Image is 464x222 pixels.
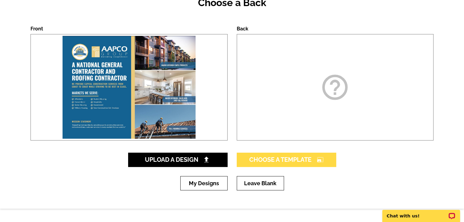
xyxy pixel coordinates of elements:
span: Upload A Design [145,156,210,163]
i: help_outline [320,72,350,102]
a: Choose A Templatephoto_size_select_large [237,153,336,167]
label: Back [237,26,248,32]
i: photo_size_select_large [317,157,324,163]
a: Leave Blank [237,176,284,190]
a: Upload A Design [128,153,228,167]
iframe: LiveChat chat widget [378,203,464,222]
span: Choose A Template [249,156,324,163]
img: large-thumb.jpg [61,34,197,140]
label: Front [31,26,43,32]
a: My Designs [180,176,228,190]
